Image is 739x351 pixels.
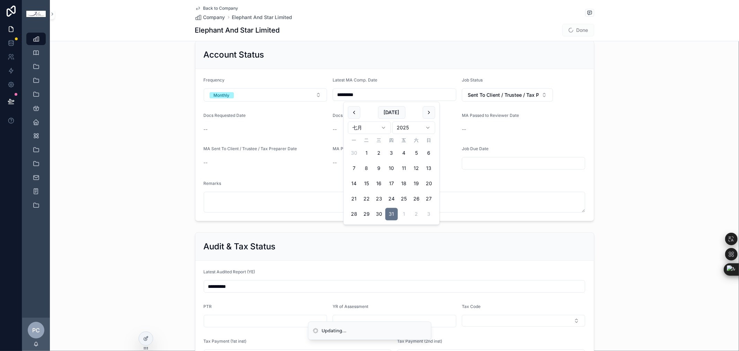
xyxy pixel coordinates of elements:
a: Company [195,14,225,21]
button: 2025年7月2日 星期三 [373,147,385,160]
button: 2025年7月5日 星期六 [410,147,423,160]
button: 2025年7月18日 星期五 [398,178,410,190]
span: Latest Audited Report (YE) [204,269,255,274]
th: 星期二 [360,137,373,144]
span: PTR [204,304,212,309]
span: MA Sent To Client / Trustee / Tax Preparer Date [204,146,297,151]
span: -- [333,126,337,133]
button: 2025年7月7日 星期一 [348,162,360,175]
button: 2025年7月3日 星期四 [385,147,398,160]
span: Company [203,14,225,21]
button: 2025年7月19日 星期六 [410,178,423,190]
img: App logo [26,11,46,17]
span: -- [462,126,466,133]
button: 2025年7月31日 星期四, selected [385,208,398,221]
span: -- [333,159,337,166]
button: 2025年7月21日 星期一 [348,193,360,205]
button: 2025年7月6日 星期日 [423,147,435,160]
span: Tax Payment (1st inst) [204,339,247,344]
a: Back to Company [195,6,238,11]
span: Tax Code [462,304,481,309]
span: Sent To Client / Trustee / Tax Preparer [468,92,539,99]
span: Latest MA Comp. Date [333,77,377,83]
span: MA Pass To Audit Date [333,146,378,151]
button: 2025年7月10日 星期四 [385,162,398,175]
span: Docs Requested Date [204,113,246,118]
button: Select Button [462,88,553,102]
span: MA Passed to Reviewer Date [462,113,519,118]
th: 星期日 [423,137,435,144]
button: 2025年7月27日 星期日 [423,193,435,205]
button: 2025年7月26日 星期六 [410,193,423,205]
th: 星期六 [410,137,423,144]
span: Remarks [204,181,221,186]
th: 星期三 [373,137,385,144]
button: 2025年7月13日 星期日 [423,162,435,175]
div: Updating... [322,327,347,334]
span: Job Status [462,77,483,83]
button: 2025年7月4日 星期五 [398,147,410,160]
button: 2025年7月14日 星期一 [348,178,360,190]
span: -- [204,159,208,166]
div: scrollable content [22,28,50,221]
button: 2025年7月8日 星期二 [360,162,373,175]
span: Job Due Date [462,146,489,151]
button: 2025年7月23日 星期三 [373,193,385,205]
span: -- [204,126,208,133]
button: 2025年7月15日 星期二 [360,178,373,190]
button: 2025年7月11日 星期五 [398,162,410,175]
span: Frequency [204,77,225,83]
button: 2025年7月1日 星期二 [360,147,373,160]
h2: Account Status [204,49,264,60]
button: 2025年7月22日 星期二 [360,193,373,205]
button: 2025年7月16日 星期三 [373,178,385,190]
span: Docs Received Date [333,113,372,118]
button: 2025年7月9日 星期三 [373,162,385,175]
button: 2025年8月3日 星期日 [423,208,435,221]
div: Monthly [214,92,230,99]
button: 2025年7月28日 星期一 [348,208,360,221]
span: PC [32,326,40,334]
span: Back to Company [203,6,238,11]
a: Elephant And Star Limited [232,14,292,21]
th: 星期一 [348,137,360,144]
button: Select Button [204,88,327,102]
button: 2025年7月17日 星期四 [385,178,398,190]
span: Tax Payment (2nd inst) [397,339,442,344]
button: 2025年7月25日 星期五 [398,193,410,205]
button: 2025年7月30日 星期三 [373,208,385,221]
table: 七月 2025 [348,137,435,220]
button: 2025年7月29日 星期二 [360,208,373,221]
th: 星期四 [385,137,398,144]
h1: Elephant And Star Limited [195,25,280,35]
th: 星期五 [398,137,410,144]
button: 2025年7月20日 星期日 [423,178,435,190]
button: 2025年8月1日 星期五 [398,208,410,221]
button: [DATE] [378,106,405,119]
button: 2025年6月30日 星期一 [348,147,360,160]
button: Select Button [462,315,586,327]
h2: Audit & Tax Status [204,241,276,252]
button: 2025年8月2日 星期六 [410,208,423,221]
span: YR of Assessment [333,304,368,309]
button: 2025年7月12日 星期六 [410,162,423,175]
button: 2025年7月24日 星期四 [385,193,398,205]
